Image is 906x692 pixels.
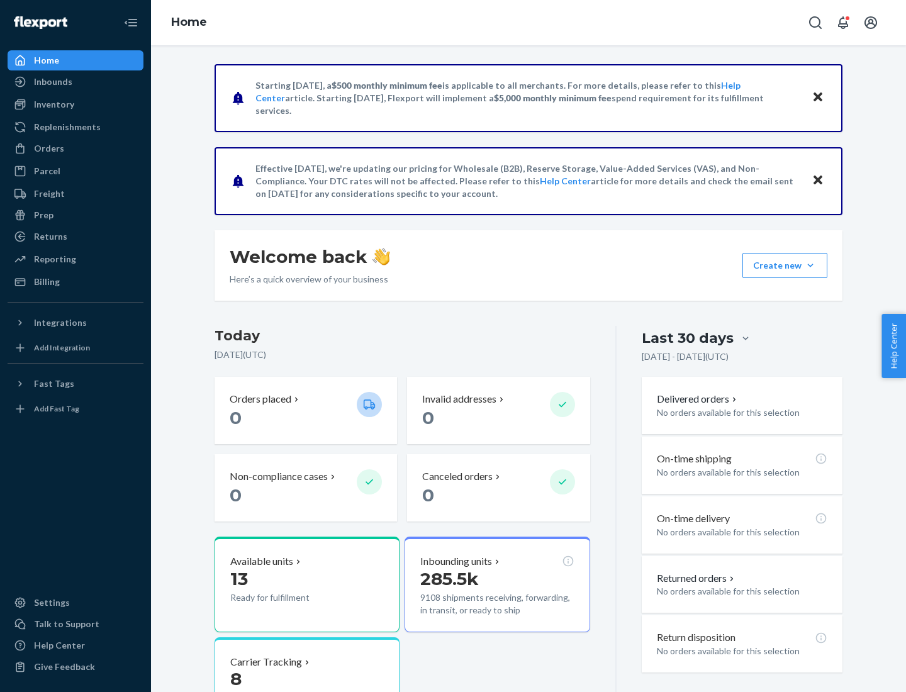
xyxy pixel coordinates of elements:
[230,484,242,506] span: 0
[34,377,74,390] div: Fast Tags
[34,316,87,329] div: Integrations
[858,10,883,35] button: Open account menu
[881,314,906,378] button: Help Center
[34,596,70,609] div: Settings
[34,342,90,353] div: Add Integration
[230,591,347,604] p: Ready for fulfillment
[14,16,67,29] img: Flexport logo
[215,537,400,632] button: Available units13Ready for fulfillment
[8,399,143,419] a: Add Fast Tag
[34,276,60,288] div: Billing
[642,328,734,348] div: Last 30 days
[34,403,79,414] div: Add Fast Tag
[422,469,493,484] p: Canceled orders
[657,585,827,598] p: No orders available for this selection
[34,639,85,652] div: Help Center
[657,392,739,406] button: Delivered orders
[230,392,291,406] p: Orders placed
[8,226,143,247] a: Returns
[230,655,302,669] p: Carrier Tracking
[8,614,143,634] a: Talk to Support
[8,94,143,114] a: Inventory
[8,117,143,137] a: Replenishments
[657,466,827,479] p: No orders available for this selection
[8,50,143,70] a: Home
[255,162,800,200] p: Effective [DATE], we're updating our pricing for Wholesale (B2B), Reserve Storage, Value-Added Se...
[803,10,828,35] button: Open Search Box
[161,4,217,41] ol: breadcrumbs
[742,253,827,278] button: Create new
[255,79,800,117] p: Starting [DATE], a is applicable to all merchants. For more details, please refer to this article...
[171,15,207,29] a: Home
[8,205,143,225] a: Prep
[8,593,143,613] a: Settings
[372,248,390,265] img: hand-wave emoji
[230,469,328,484] p: Non-compliance cases
[230,407,242,428] span: 0
[420,554,492,569] p: Inbounding units
[657,511,730,526] p: On-time delivery
[230,245,390,268] h1: Welcome back
[420,568,479,589] span: 285.5k
[407,454,590,522] button: Canceled orders 0
[118,10,143,35] button: Close Navigation
[230,568,248,589] span: 13
[657,645,827,657] p: No orders available for this selection
[657,571,737,586] button: Returned orders
[34,187,65,200] div: Freight
[407,377,590,444] button: Invalid addresses 0
[405,537,590,632] button: Inbounding units285.5k9108 shipments receiving, forwarding, in transit, or ready to ship
[230,554,293,569] p: Available units
[810,89,826,107] button: Close
[422,484,434,506] span: 0
[34,75,72,88] div: Inbounds
[8,374,143,394] button: Fast Tags
[8,161,143,181] a: Parcel
[230,668,242,689] span: 8
[8,635,143,656] a: Help Center
[34,54,59,67] div: Home
[332,80,442,91] span: $500 monthly minimum fee
[34,121,101,133] div: Replenishments
[657,526,827,539] p: No orders available for this selection
[230,273,390,286] p: Here’s a quick overview of your business
[8,138,143,159] a: Orders
[8,338,143,358] a: Add Integration
[34,618,99,630] div: Talk to Support
[215,454,397,522] button: Non-compliance cases 0
[422,407,434,428] span: 0
[8,313,143,333] button: Integrations
[34,209,53,221] div: Prep
[422,392,496,406] p: Invalid addresses
[34,142,64,155] div: Orders
[642,350,729,363] p: [DATE] - [DATE] ( UTC )
[215,377,397,444] button: Orders placed 0
[657,452,732,466] p: On-time shipping
[8,249,143,269] a: Reporting
[830,10,856,35] button: Open notifications
[34,253,76,265] div: Reporting
[34,98,74,111] div: Inventory
[420,591,574,617] p: 9108 shipments receiving, forwarding, in transit, or ready to ship
[657,630,735,645] p: Return disposition
[215,349,590,361] p: [DATE] ( UTC )
[810,172,826,190] button: Close
[494,92,612,103] span: $5,000 monthly minimum fee
[8,272,143,292] a: Billing
[540,176,591,186] a: Help Center
[34,661,95,673] div: Give Feedback
[8,657,143,677] button: Give Feedback
[8,184,143,204] a: Freight
[34,230,67,243] div: Returns
[8,72,143,92] a: Inbounds
[657,406,827,419] p: No orders available for this selection
[34,165,60,177] div: Parcel
[215,326,590,346] h3: Today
